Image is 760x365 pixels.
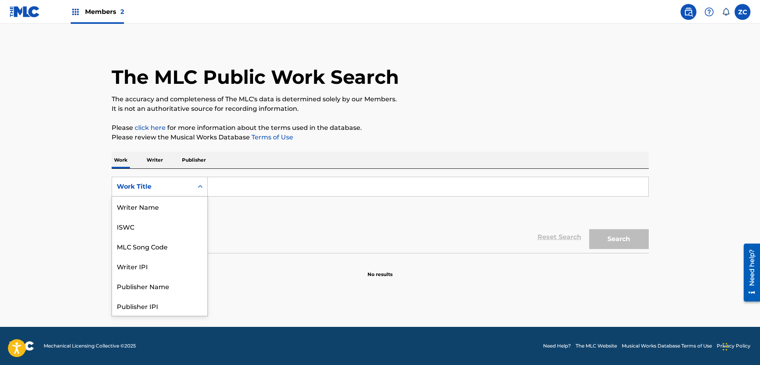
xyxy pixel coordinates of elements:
a: The MLC Website [576,342,617,350]
h1: The MLC Public Work Search [112,65,399,89]
a: Need Help? [543,342,571,350]
span: Mechanical Licensing Collective © 2025 [44,342,136,350]
p: Please review the Musical Works Database [112,133,649,142]
a: Privacy Policy [717,342,750,350]
span: 2 [120,8,124,15]
a: Musical Works Database Terms of Use [622,342,712,350]
img: logo [10,341,34,351]
img: search [684,7,693,17]
span: Members [85,7,124,16]
div: Writer Name [112,197,207,216]
p: Work [112,152,130,168]
div: Drag [723,335,727,359]
img: MLC Logo [10,6,40,17]
p: Writer [144,152,165,168]
a: Public Search [681,4,696,20]
p: The accuracy and completeness of The MLC's data is determined solely by our Members. [112,95,649,104]
div: User Menu [735,4,750,20]
div: Writer IPI [112,256,207,276]
p: No results [367,261,393,278]
form: Search Form [112,177,649,253]
div: Publisher Name [112,276,207,296]
a: Terms of Use [250,133,293,141]
iframe: Chat Widget [720,327,760,365]
div: Help [701,4,717,20]
iframe: Resource Center [738,241,760,305]
div: Publisher IPI [112,296,207,316]
div: MLC Song Code [112,236,207,256]
img: Top Rightsholders [71,7,80,17]
p: Publisher [180,152,208,168]
div: Notifications [722,8,730,16]
img: help [704,7,714,17]
p: Please for more information about the terms used in the database. [112,123,649,133]
a: click here [135,124,166,131]
div: Work Title [117,182,188,191]
div: ISWC [112,216,207,236]
p: It is not an authoritative source for recording information. [112,104,649,114]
